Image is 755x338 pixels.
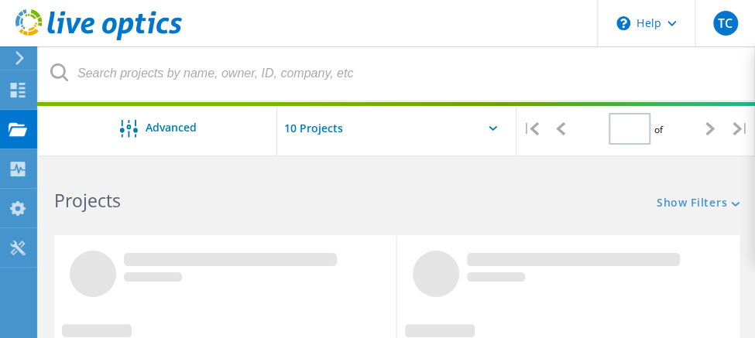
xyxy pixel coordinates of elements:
a: Show Filters [657,197,740,210]
div: | [516,101,547,156]
b: Projects [54,188,121,213]
span: Advanced [146,122,197,133]
span: TC [718,17,733,29]
div: | [725,101,755,156]
a: Live Optics Dashboard [15,32,182,43]
svg: \n [616,16,630,30]
span: of [654,123,663,136]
